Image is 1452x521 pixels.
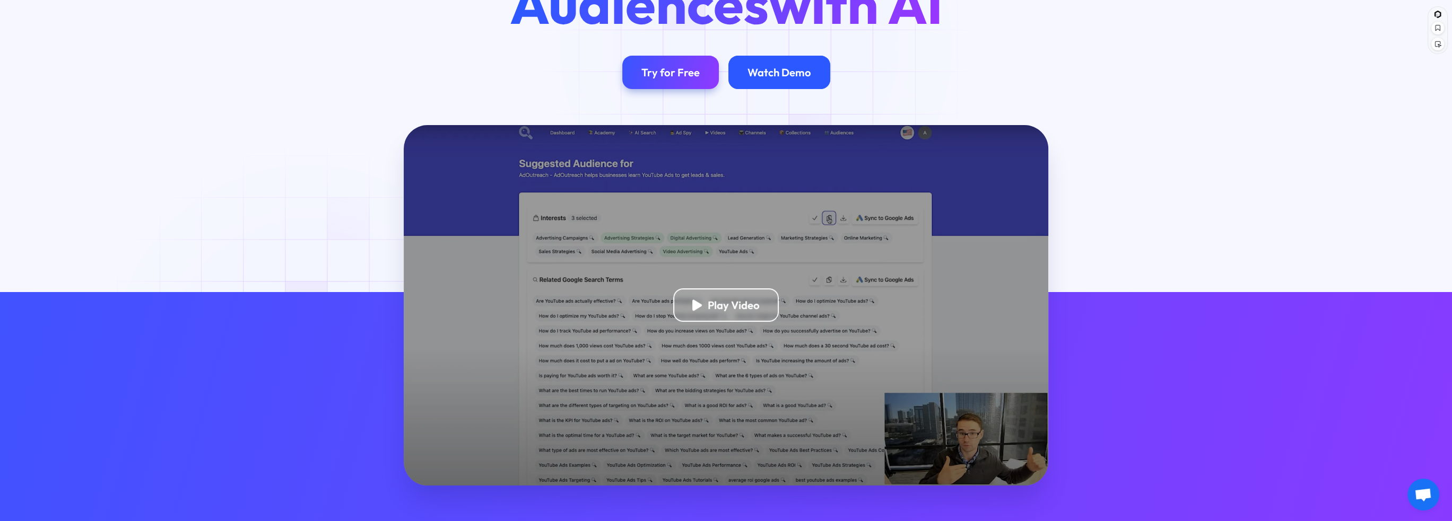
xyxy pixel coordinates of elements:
[622,56,719,89] a: Try for Free
[404,125,1048,485] a: open lightbox
[641,66,700,79] div: Try for Free
[1407,479,1439,510] div: Open chat
[747,66,811,79] div: Watch Demo
[708,298,760,312] div: Play Video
